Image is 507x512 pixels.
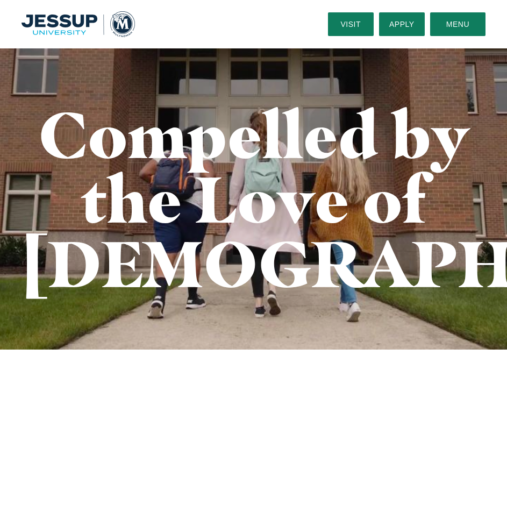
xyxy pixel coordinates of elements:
[22,11,135,37] a: Home
[22,102,485,296] h1: Compelled by the Love of [DEMOGRAPHIC_DATA]
[22,11,135,37] img: Multnomah University Logo
[328,12,374,36] a: Visit
[379,12,425,36] a: Apply
[22,376,305,428] span: From the Desk of President [PERSON_NAME]:
[430,12,485,36] button: Menu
